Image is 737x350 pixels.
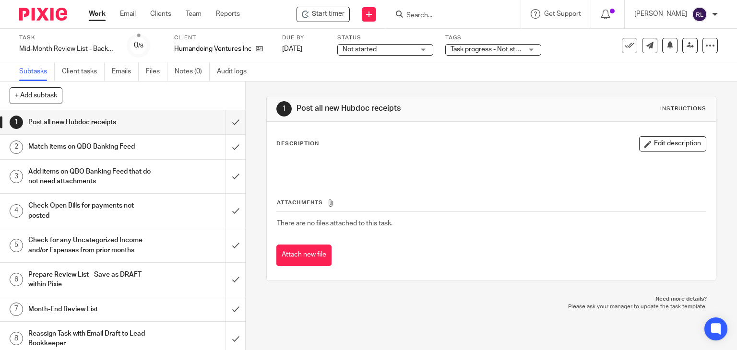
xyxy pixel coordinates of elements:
span: Start timer [312,9,345,19]
button: Edit description [639,136,706,152]
div: 6 [10,273,23,286]
div: 7 [10,303,23,316]
div: 0 [134,40,143,51]
label: Client [174,34,270,42]
div: Instructions [660,105,706,113]
a: Work [89,9,106,19]
input: Search [405,12,492,20]
div: 1 [10,116,23,129]
button: + Add subtask [10,87,62,104]
div: Mid-Month Review List - Backup Bkpr - September [19,44,115,54]
div: 1 [276,101,292,117]
span: There are no files attached to this task. [277,220,392,227]
a: Clients [150,9,171,19]
p: Need more details? [276,295,707,303]
span: Attachments [277,200,323,205]
label: Due by [282,34,325,42]
button: Attach new file [276,245,332,266]
label: Status [337,34,433,42]
div: 2 [10,140,23,154]
label: Task [19,34,115,42]
span: Not started [343,46,377,53]
div: 8 [10,332,23,345]
img: Pixie [19,8,67,21]
p: Please ask your manager to update the task template. [276,303,707,311]
p: Humandoing Ventures Inc. [174,44,251,54]
h1: Add items on QBO Banking Feed that do not need attachments [28,164,154,189]
span: Get Support [544,11,581,17]
h1: Post all new Hubdoc receipts [297,104,511,114]
label: Tags [445,34,541,42]
h1: Post all new Hubdoc receipts [28,115,154,129]
div: Humandoing Ventures Inc. - Mid-Month Review List - Backup Bkpr - September [297,7,350,22]
span: Task progress - Not started + 1 [451,46,542,53]
img: svg%3E [692,7,707,22]
a: Team [186,9,202,19]
small: /8 [138,43,143,48]
h1: Prepare Review List - Save as DRAFT within Pixie [28,268,154,292]
a: Emails [112,62,139,81]
a: Notes (0) [175,62,210,81]
div: 4 [10,204,23,218]
h1: Check Open Bills for payments not posted [28,198,154,223]
a: Subtasks [19,62,55,81]
h1: Month-End Review List [28,302,154,316]
a: Audit logs [217,62,254,81]
h1: Match items on QBO Banking Feed [28,140,154,154]
a: Email [120,9,136,19]
a: Client tasks [62,62,105,81]
div: 3 [10,170,23,183]
h1: Check for any Uncategorized Income and/or Expenses from prior months [28,233,154,257]
div: 5 [10,239,23,252]
a: Reports [216,9,240,19]
a: Files [146,62,167,81]
p: [PERSON_NAME] [634,9,687,19]
span: [DATE] [282,46,302,52]
p: Description [276,140,319,148]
